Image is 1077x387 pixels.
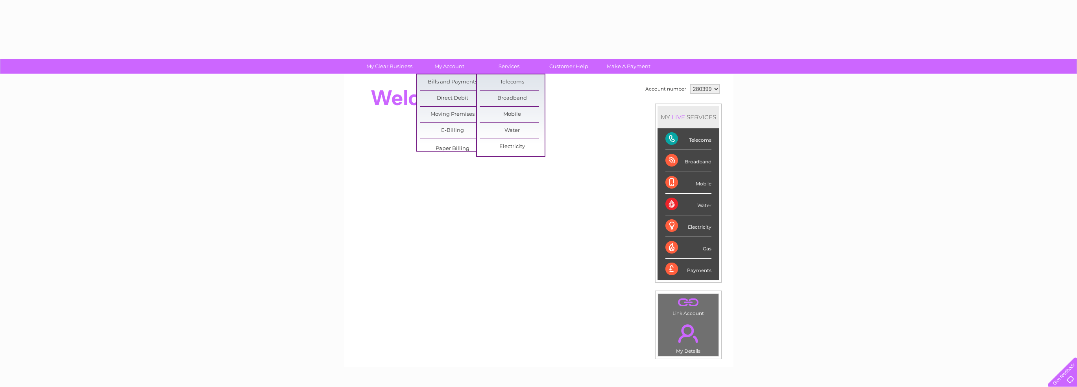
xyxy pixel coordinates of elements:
[477,59,541,74] a: Services
[357,59,422,74] a: My Clear Business
[480,123,545,139] a: Water
[660,320,717,347] a: .
[480,155,545,171] a: Gas
[658,106,719,128] div: MY SERVICES
[420,74,485,90] a: Bills and Payments
[480,74,545,90] a: Telecoms
[420,123,485,139] a: E-Billing
[420,141,485,157] a: Paper Billing
[658,293,719,318] td: Link Account
[480,107,545,122] a: Mobile
[417,59,482,74] a: My Account
[665,237,711,259] div: Gas
[665,128,711,150] div: Telecoms
[660,296,717,309] a: .
[643,82,688,96] td: Account number
[420,107,485,122] a: Moving Premises
[665,150,711,172] div: Broadband
[665,194,711,215] div: Water
[658,318,719,356] td: My Details
[665,215,711,237] div: Electricity
[536,59,601,74] a: Customer Help
[420,91,485,106] a: Direct Debit
[665,259,711,280] div: Payments
[480,91,545,106] a: Broadband
[480,139,545,155] a: Electricity
[596,59,661,74] a: Make A Payment
[670,113,687,121] div: LIVE
[665,172,711,194] div: Mobile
